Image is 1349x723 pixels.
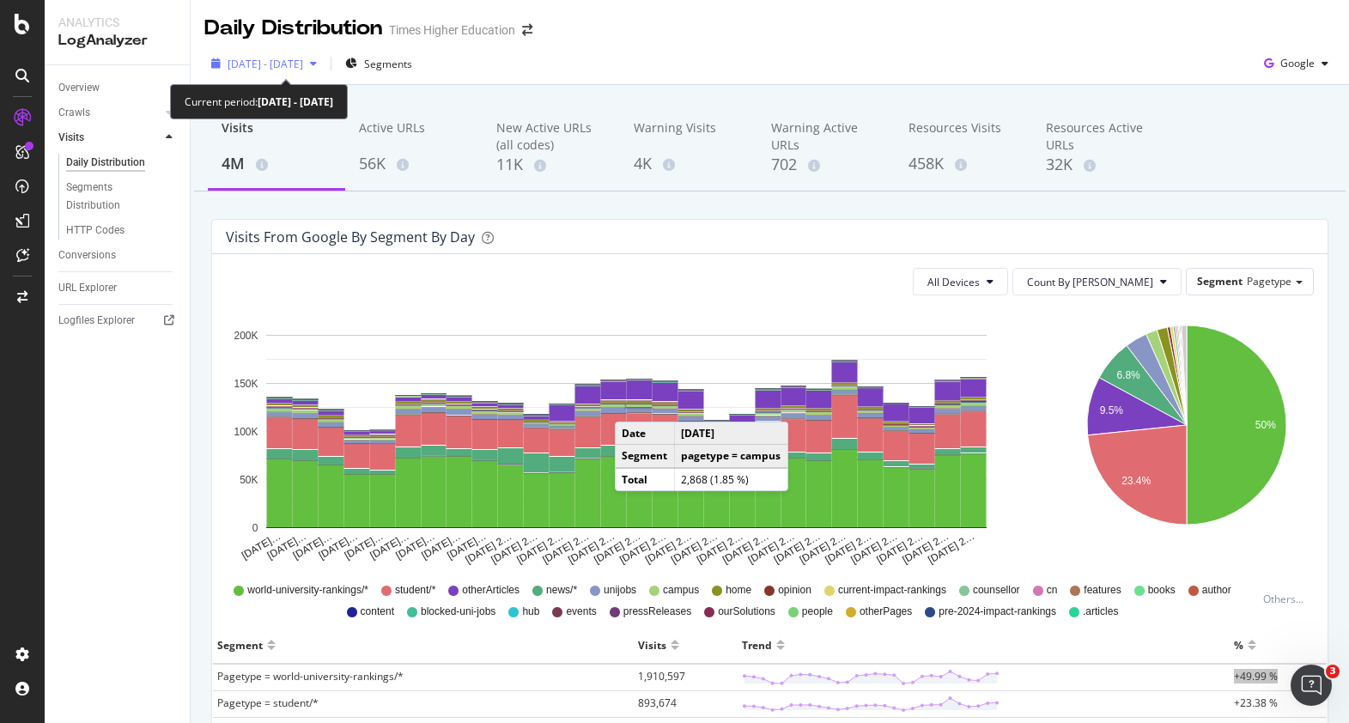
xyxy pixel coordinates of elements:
div: 702 [771,154,881,176]
span: Google [1280,56,1315,70]
span: opinion [778,583,811,598]
span: 1,910,597 [638,669,685,684]
span: content [361,605,394,619]
div: Logfiles Explorer [58,312,135,330]
span: author [1202,583,1231,598]
a: Segments Distribution [66,179,178,215]
span: Pagetype = world-university-rankings/* [217,669,404,684]
div: Customer Support says… [14,178,330,639]
span: All Devices [927,275,980,289]
td: 2,868 (1.85 %) [674,468,787,490]
div: The +49.99% increase you're seeing is comparing the to the , not weekly data. [27,188,316,239]
a: Conversions [58,246,178,264]
span: otherPages [860,605,912,619]
td: Segment [616,445,674,468]
span: counsellor [973,583,1020,598]
text: 0 [252,522,258,534]
div: LogAnalyzer [58,31,176,51]
span: Pagetype = student/* [217,696,319,710]
div: Resources Active URLs [1046,119,1156,154]
div: Visits [638,631,666,659]
li: The comparison is typically based on a 30-day timeframe, which is standard for assessing monthly ... [40,471,316,534]
button: go back [11,7,44,39]
span: Segments [364,57,412,71]
div: Close [301,7,332,38]
a: Source reference 9276238: [170,224,184,238]
div: Visits [58,129,84,147]
div: Trend [742,631,772,659]
a: Crawls [58,104,161,122]
div: Crawls [58,104,90,122]
button: [DATE] - [DATE] [204,50,324,77]
h1: Customer Support [83,16,207,29]
span: Segment [1197,274,1243,289]
div: Visits [222,119,331,152]
div: Visits from google by Segment by Day [226,228,475,246]
span: student/* [395,583,435,598]
div: New Active URLs (all codes) [496,119,606,154]
div: HTTP Codes [66,222,125,240]
svg: A chart. [1061,309,1311,567]
span: +23.38 % [1234,696,1278,710]
span: blocked-uni-jobs [421,605,495,619]
div: Resources Visits [908,119,1018,152]
a: Daily Distribution [66,154,178,172]
a: HTTP Codes [66,222,178,240]
button: Upload attachment [82,562,95,576]
button: Count By [PERSON_NAME] [1012,268,1182,295]
button: Google [1257,50,1335,77]
span: unijobs [604,583,636,598]
div: Overview [58,79,100,97]
span: Count By Day [1027,275,1153,289]
text: 9.5% [1099,404,1123,416]
span: +49.99 % [1234,669,1278,684]
span: .articles [1083,605,1118,619]
a: Logfiles Explorer [58,312,178,330]
text: 150K [234,378,258,390]
div: Emer says… [14,109,330,177]
div: 458K [908,153,1018,175]
b: How to confirm this: [27,357,165,371]
a: URL Explorer [58,279,178,297]
button: All Devices [913,268,1008,295]
div: Times Higher Education [389,21,515,39]
span: pre-2024-impact-rankings [939,605,1056,619]
div: Segment [217,631,263,659]
span: current-impact-rankings [838,583,946,598]
div: Analytics [58,14,176,31]
span: Pagetype [1247,274,1291,289]
b: [EMAIL_ADDRESS][PERSON_NAME][DOMAIN_NAME] [27,52,252,83]
div: Warning Active URLs [771,119,881,154]
span: people [802,605,833,619]
div: 4M [222,153,331,175]
div: Others... [1263,592,1311,606]
span: world-university-rankings/* [247,583,368,598]
td: Total [616,468,674,490]
a: Visits [58,129,161,147]
div: Daily Distribution [204,14,382,43]
span: pressReleases [623,605,691,619]
span: hub [522,605,539,619]
li: Check if there's a banner or tooltip that shows the specific date ranges being compared [40,418,316,466]
b: last 28 days [115,205,197,219]
td: pagetype = campus [674,445,787,468]
span: otherArticles [462,583,520,598]
div: 32K [1046,154,1156,176]
svg: A chart. [226,309,1026,567]
text: 50K [240,474,258,486]
span: [DATE] - [DATE] [228,57,303,71]
span: ourSolutions [718,605,775,619]
div: Daily Distribution [66,154,145,172]
b: [DATE] - [DATE] [258,94,333,109]
span: features [1084,583,1121,598]
text: 200K [234,330,258,342]
td: [DATE] [674,422,787,445]
div: 4K [634,153,744,175]
button: Segments [338,50,419,77]
iframe: Intercom live chat [1291,665,1332,706]
div: Active URLs [359,119,469,152]
div: Current period: [185,92,333,112]
a: Source reference 9276119: [170,521,184,535]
